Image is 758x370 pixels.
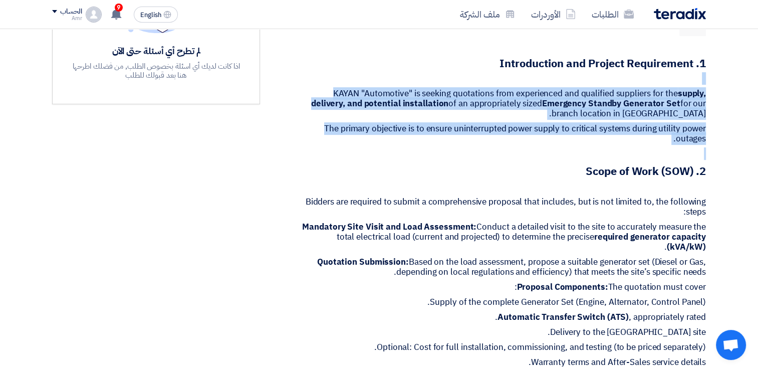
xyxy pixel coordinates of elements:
[71,45,241,57] div: لم تطرح أي أسئلة حتى الآن
[499,55,706,72] strong: 1. Introduction and Project Requirement
[594,231,706,253] strong: required generator capacity (kVA/kW)
[542,97,680,110] strong: Emergency Standby Generator Set
[654,8,706,20] img: Teradix logo
[317,256,409,268] strong: Quotation Submission:
[300,342,706,352] p: Optional: Cost for full installation, commissioning, and testing (to be priced separately).
[302,221,476,233] strong: Mandatory Site Visit and Load Assessment:
[140,12,161,19] span: English
[300,257,706,277] p: Based on the load assessment, propose a suitable generator set (Diesel or Gas, depending on local...
[300,282,706,292] p: The quotation must cover:
[517,281,608,293] strong: Proposal Components:
[300,312,706,322] p: , appropriately rated.
[52,16,82,21] div: Amr
[300,327,706,337] p: Delivery to the [GEOGRAPHIC_DATA] site.
[584,3,642,26] a: الطلبات
[300,89,706,119] p: KAYAN "Automotive" is seeking quotations from experienced and qualified suppliers for the of an a...
[586,163,706,179] strong: 2. Scope of Work (SOW)
[311,87,706,110] strong: supply, delivery, and potential installation
[300,222,706,252] p: Conduct a detailed visit to the site to accurately measure the total electrical load (current and...
[115,4,123,12] span: 9
[134,7,178,23] button: English
[86,7,102,23] img: profile_test.png
[300,357,706,367] p: Warranty terms and After-Sales service details.
[497,311,629,323] strong: Automatic Transfer Switch (ATS)
[523,3,584,26] a: الأوردرات
[452,3,523,26] a: ملف الشركة
[300,197,706,217] p: Bidders are required to submit a comprehensive proposal that includes, but is not limited to, the...
[300,124,706,144] p: The primary objective is to ensure uninterrupted power supply to critical systems during utility ...
[716,330,746,360] div: Open chat
[300,297,706,307] p: Supply of the complete Generator Set (Engine, Alternator, Control Panel).
[60,8,82,16] div: الحساب
[71,62,241,80] div: اذا كانت لديك أي اسئلة بخصوص الطلب, من فضلك اطرحها هنا بعد قبولك للطلب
